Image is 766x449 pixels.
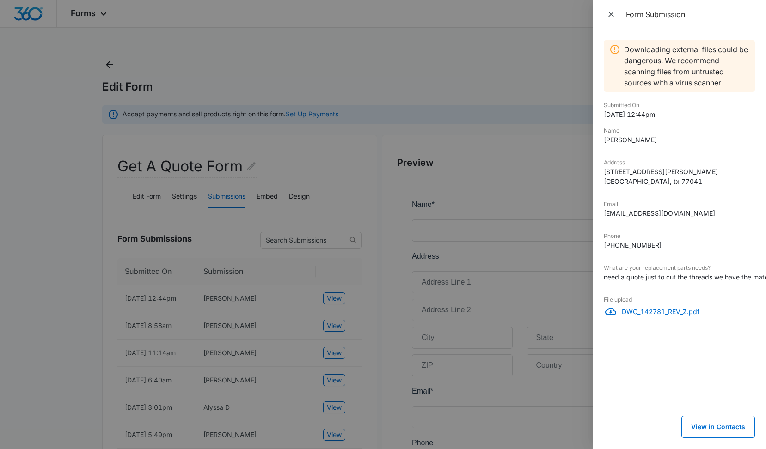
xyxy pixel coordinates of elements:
span: Close [607,8,618,21]
dt: Submitted On [604,101,755,109]
dt: What are your replacement parts needs? [604,264,755,272]
dd: [PERSON_NAME] [604,135,755,145]
button: Close [604,7,620,21]
dd: [EMAIL_ADDRESS][DOMAIN_NAME] [604,208,755,218]
dd: [DATE] 12:44pm [604,109,755,119]
dt: Address [604,158,755,167]
a: DownloadDWG_142781_REV_Z.pdf [604,304,755,319]
p: DWG_142781_REV_Z.pdf [622,307,755,316]
dd: need a quote just to cut the threads we have the material and Time frame [604,272,755,282]
dt: Email [604,200,755,208]
button: View in Contacts [681,416,755,438]
dd: [PHONE_NUMBER] [604,240,755,250]
input: Country [115,155,215,177]
dd: [STREET_ADDRESS][PERSON_NAME] [GEOGRAPHIC_DATA], tx 77041 [604,167,755,186]
p: Downloading external files could be dangerous. We recommend scanning files from untrusted sources... [624,44,749,88]
button: Download [604,304,622,319]
dt: Name [604,127,755,135]
dt: File upload [604,296,755,304]
div: Form Submission [626,9,755,19]
input: State [115,127,215,150]
dt: Phone [604,232,755,240]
